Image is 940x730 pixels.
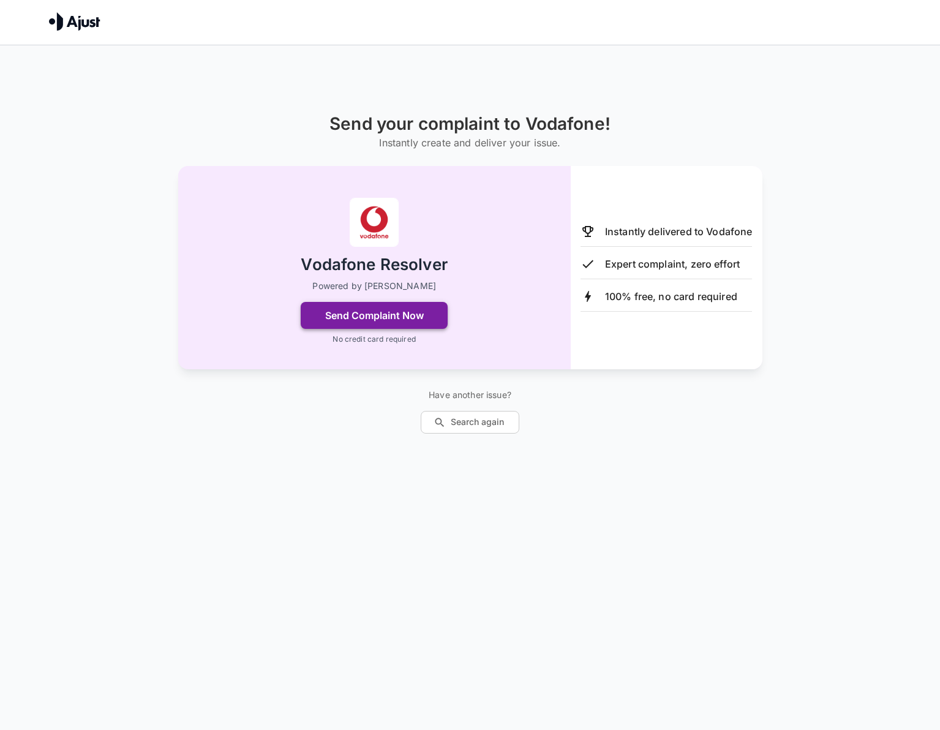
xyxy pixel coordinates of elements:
p: Powered by [PERSON_NAME] [312,280,436,292]
p: 100% free, no card required [605,289,737,304]
button: Search again [421,411,519,434]
p: Have another issue? [421,389,519,401]
p: Instantly delivered to Vodafone [605,224,753,239]
p: No credit card required [333,334,415,345]
img: Ajust [49,12,100,31]
img: Vodafone [350,198,399,247]
button: Send Complaint Now [301,302,448,329]
p: Expert complaint, zero effort [605,257,740,271]
h2: Vodafone Resolver [301,254,448,276]
h1: Send your complaint to Vodafone! [329,114,611,134]
h6: Instantly create and deliver your issue. [329,134,611,151]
